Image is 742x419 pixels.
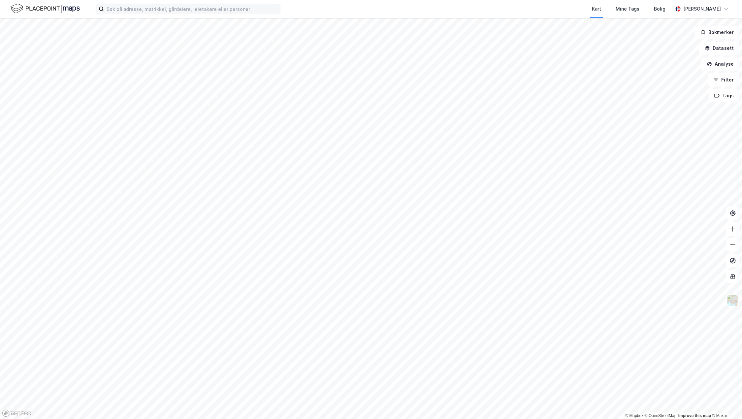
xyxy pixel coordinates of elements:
input: Søk på adresse, matrikkel, gårdeiere, leietakere eller personer [104,4,280,14]
div: Kart [592,5,601,13]
div: [PERSON_NAME] [683,5,721,13]
iframe: Chat Widget [709,387,742,419]
img: logo.f888ab2527a4732fd821a326f86c7f29.svg [11,3,80,15]
div: Kontrollprogram for chat [709,387,742,419]
div: Bolig [654,5,665,13]
div: Mine Tags [616,5,639,13]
